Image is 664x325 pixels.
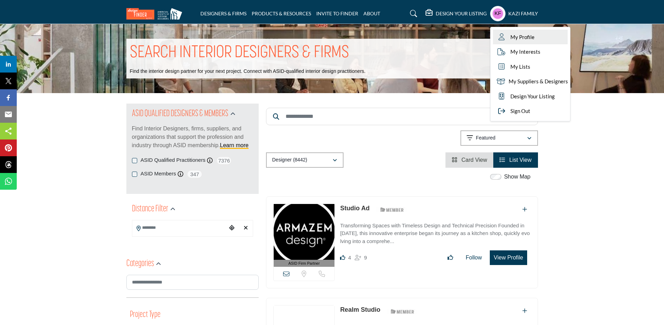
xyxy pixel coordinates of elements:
[363,10,380,16] a: ABOUT
[126,8,186,20] img: Site Logo
[272,157,307,164] p: Designer (8442)
[493,59,568,74] a: My Lists
[132,158,137,163] input: ASID Qualified Practitioners checkbox
[340,255,345,260] i: Likes
[340,306,380,313] a: Realm Studio
[141,156,206,164] label: ASID Qualified Practitioners
[522,206,527,212] a: Add To List
[266,108,538,125] input: Search Keyword
[508,10,538,17] h5: Kazi Family
[340,218,530,245] a: Transforming Spaces with Timeless Design and Technical Precision Founded in [DATE], this innovati...
[274,204,335,267] a: ASID Firm Partner
[426,9,487,18] div: DESIGN YOUR LISTING
[490,250,527,265] button: View Profile
[241,221,251,236] div: Clear search location
[387,307,418,316] img: ASID Members Badge Icon
[504,173,531,181] label: Show Map
[288,260,320,266] span: ASID Firm Partner
[443,251,458,265] button: Like listing
[130,308,161,322] button: Project Type
[340,204,369,213] p: Studio Ad
[493,89,568,104] a: Design Your Listing
[522,308,527,314] a: Add To List
[141,170,176,178] label: ASID Members
[132,203,168,216] h2: Distance Filter
[476,135,495,142] p: Featured
[227,221,237,236] div: Choose your current location
[510,92,555,100] span: Design Your Listing
[126,258,154,270] h2: Categories
[252,10,311,16] a: PRODUCTS & RESOURCES
[132,124,253,150] p: Find Interior Designers, firms, suppliers, and organizations that support the profession and indu...
[493,30,568,45] a: My Profile
[510,63,530,71] span: My Lists
[126,275,259,290] input: Search Category
[132,221,227,235] input: Search Location
[510,107,530,115] span: Sign Out
[187,170,202,179] span: 347
[274,204,335,260] img: Studio Ad
[461,251,486,265] button: Follow
[493,74,568,89] a: My Suppliers & Designers
[130,68,366,75] p: Find the interior design partner for your next project. Connect with ASID-qualified interior desi...
[462,157,487,163] span: Card View
[364,255,367,260] span: 9
[500,157,531,163] a: View List
[493,44,568,59] a: My Interests
[340,205,369,212] a: Studio Ad
[132,108,228,120] h2: ASID QUALIFIED DESIGNERS & MEMBERS
[132,172,137,177] input: ASID Members checkbox
[436,10,487,17] h5: DESIGN YOUR LISTING
[510,33,534,41] span: My Profile
[348,255,351,260] span: 4
[216,156,232,165] span: 7376
[376,205,408,214] img: ASID Members Badge Icon
[509,157,532,163] span: List View
[340,222,530,245] p: Transforming Spaces with Timeless Design and Technical Precision Founded in [DATE], this innovati...
[220,142,249,148] a: Learn more
[509,77,568,85] span: My Suppliers & Designers
[490,6,506,21] button: Show hide supplier dropdown
[316,10,358,16] a: INVITE TO FINDER
[355,254,367,262] div: Followers
[266,152,344,168] button: Designer (8442)
[200,10,246,16] a: DESIGNERS & FIRMS
[493,152,538,168] li: List View
[510,48,540,56] span: My Interests
[445,152,493,168] li: Card View
[403,8,422,19] a: Search
[340,305,380,315] p: Realm Studio
[460,130,538,146] button: Featured
[452,157,487,163] a: View Card
[130,42,349,64] h1: SEARCH INTERIOR DESIGNERS & FIRMS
